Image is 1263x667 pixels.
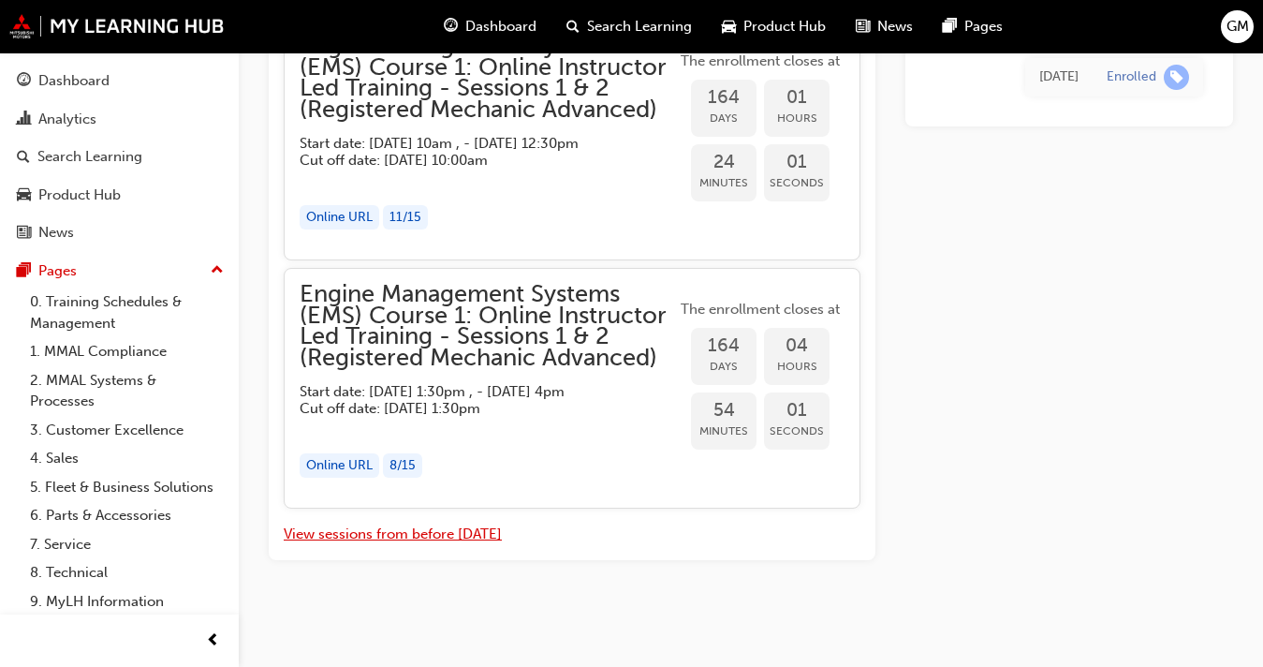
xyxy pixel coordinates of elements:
[764,152,830,173] span: 01
[691,335,756,357] span: 164
[284,524,502,545] button: View sessions from before [DATE]
[928,7,1018,46] a: pages-iconPages
[964,16,1003,37] span: Pages
[465,16,536,37] span: Dashboard
[300,135,646,152] h5: Start date: [DATE] 10am , - [DATE] 12:30pm
[17,149,30,166] span: search-icon
[691,356,756,378] span: Days
[691,152,756,173] span: 24
[37,146,142,168] div: Search Learning
[429,7,551,46] a: guage-iconDashboard
[676,299,844,320] span: The enrollment closes at
[7,254,231,289] button: Pages
[17,187,31,204] span: car-icon
[22,337,231,366] a: 1. MMAL Compliance
[764,108,830,129] span: Hours
[211,259,224,283] span: up-icon
[22,501,231,530] a: 6. Parts & Accessories
[7,64,231,98] a: Dashboard
[7,102,231,137] a: Analytics
[1107,68,1156,86] div: Enrolled
[877,16,913,37] span: News
[300,152,646,169] h5: Cut off date: [DATE] 10:00am
[7,178,231,213] a: Product Hub
[841,7,928,46] a: news-iconNews
[691,172,756,194] span: Minutes
[9,14,225,38] img: mmal
[300,453,379,479] div: Online URL
[764,400,830,422] span: 01
[22,366,231,416] a: 2. MMAL Systems & Processes
[1226,16,1249,37] span: GM
[7,140,231,174] a: Search Learning
[7,60,231,254] button: DashboardAnalyticsSearch LearningProduct HubNews
[587,16,692,37] span: Search Learning
[300,284,844,493] button: Engine Management Systems (EMS) Course 1: Online Instructor Led Training - Sessions 1 & 2 (Regist...
[17,73,31,90] span: guage-icon
[22,530,231,559] a: 7. Service
[38,70,110,92] div: Dashboard
[551,7,707,46] a: search-iconSearch Learning
[764,172,830,194] span: Seconds
[676,51,844,72] span: The enrollment closes at
[1221,10,1254,43] button: GM
[383,453,422,479] div: 8 / 15
[707,7,841,46] a: car-iconProduct Hub
[943,15,957,38] span: pages-icon
[206,630,220,653] span: prev-icon
[38,222,74,244] div: News
[1164,65,1189,90] span: learningRecordVerb_ENROLL-icon
[17,263,31,280] span: pages-icon
[22,444,231,473] a: 4. Sales
[300,400,646,417] h5: Cut off date: [DATE] 1:30pm
[38,109,96,130] div: Analytics
[566,15,580,38] span: search-icon
[764,87,830,109] span: 01
[691,400,756,422] span: 54
[764,356,830,378] span: Hours
[856,15,870,38] span: news-icon
[38,185,121,206] div: Product Hub
[300,36,844,245] button: Engine Management Systems (EMS) Course 1: Online Instructor Led Training - Sessions 1 & 2 (Regist...
[691,87,756,109] span: 164
[691,108,756,129] span: Days
[300,383,646,400] h5: Start date: [DATE] 1:30pm , - [DATE] 4pm
[17,111,31,128] span: chart-icon
[691,421,756,442] span: Minutes
[1039,67,1079,88] div: Fri Aug 22 2025 09:30:10 GMT+1000 (Australian Eastern Standard Time)
[300,205,379,230] div: Online URL
[444,15,458,38] span: guage-icon
[38,260,77,282] div: Pages
[300,36,676,120] span: Engine Management Systems (EMS) Course 1: Online Instructor Led Training - Sessions 1 & 2 (Regist...
[764,335,830,357] span: 04
[22,473,231,502] a: 5. Fleet & Business Solutions
[22,558,231,587] a: 8. Technical
[7,215,231,250] a: News
[300,284,676,368] span: Engine Management Systems (EMS) Course 1: Online Instructor Led Training - Sessions 1 & 2 (Regist...
[22,416,231,445] a: 3. Customer Excellence
[17,225,31,242] span: news-icon
[722,15,736,38] span: car-icon
[383,205,428,230] div: 11 / 15
[743,16,826,37] span: Product Hub
[22,587,231,616] a: 9. MyLH Information
[764,421,830,442] span: Seconds
[22,288,231,337] a: 0. Training Schedules & Management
